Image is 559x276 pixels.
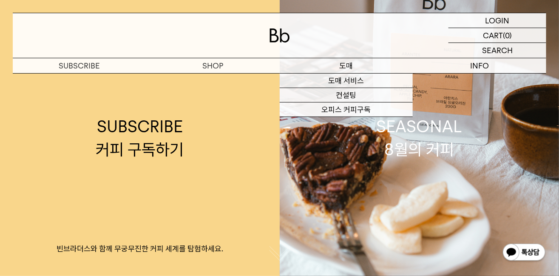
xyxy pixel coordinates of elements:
[485,13,510,28] p: LOGIN
[483,28,503,43] p: CART
[482,43,513,58] p: SEARCH
[376,115,462,160] div: SEASONAL 8월의 커피
[502,243,546,263] img: 카카오톡 채널 1:1 채팅 버튼
[13,58,146,73] a: SUBSCRIBE
[96,115,184,160] div: SUBSCRIBE 커피 구독하기
[503,28,512,43] p: (0)
[270,28,290,43] img: 로고
[413,58,546,73] p: INFO
[448,13,546,28] a: LOGIN
[280,88,413,102] a: 컨설팅
[280,58,413,73] p: 도매
[280,74,413,88] a: 도매 서비스
[280,102,413,117] a: 오피스 커피구독
[146,58,280,73] a: SHOP
[448,28,546,43] a: CART (0)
